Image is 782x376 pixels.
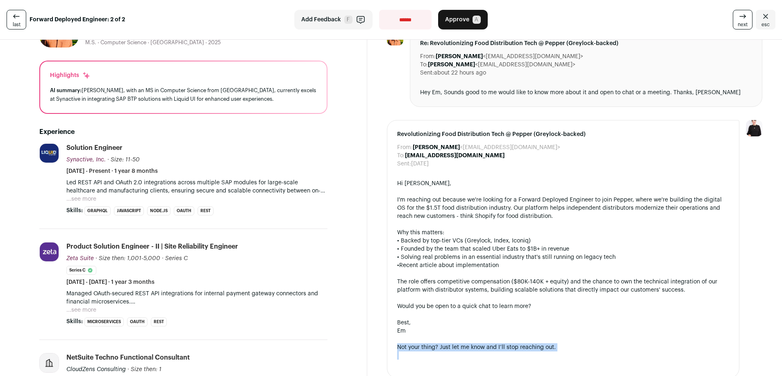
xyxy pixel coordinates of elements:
[66,179,327,195] p: Led REST API and OAuth 2.0 integrations across multiple SAP modules for large-scale healthcare an...
[162,254,164,263] span: ·
[66,143,123,152] div: Solution Engineer
[107,157,140,163] span: · Size: 11-50
[420,52,436,61] dt: From:
[420,69,434,77] dt: Sent:
[428,62,475,68] b: [PERSON_NAME]
[420,39,752,48] span: Re: Revolutionizing Food Distribution Tech @ Pepper (Greylock-backed)
[165,256,188,261] span: Series C
[436,52,583,61] dd: <[EMAIL_ADDRESS][DOMAIN_NAME]>
[66,206,83,215] span: Skills:
[294,10,373,29] button: Add Feedback F
[66,367,126,372] span: CloudZens Consulting
[13,21,20,28] span: last
[301,16,341,24] span: Add Feedback
[413,145,460,150] b: [PERSON_NAME]
[397,143,413,152] dt: From:
[438,10,488,29] button: Approve A
[66,157,106,163] span: Synactive, Inc.
[397,327,729,335] div: Em
[147,206,170,215] li: Node.js
[411,160,429,168] dd: [DATE]
[397,343,729,351] div: Not your thing? Just let me know and I’ll stop reaching out.
[397,130,729,138] span: Revolutionizing Food Distribution Tech @ Pepper (Greylock-backed)
[84,317,124,326] li: Microservices
[66,278,155,286] span: [DATE] - [DATE] · 1 year 3 months
[344,16,352,24] span: F
[746,120,762,136] img: 9240684-medium_jpg
[66,266,96,275] li: Series C
[39,127,327,137] h2: Experience
[397,263,399,268] span: •
[397,196,729,220] div: I'm reaching out because we're looking for a Forward Deployed Engineer to join Pepper, where we'r...
[84,206,111,215] li: GraphQL
[66,256,94,261] span: Zeta Suite
[66,306,96,314] button: ...see more
[397,302,729,310] div: Would you be open to a quick chat to learn more?
[174,206,194,215] li: OAuth
[762,21,770,28] span: esc
[397,179,729,188] div: Hi [PERSON_NAME],
[40,242,59,261] img: f3df7a5fd57e38bc02eae3ebc19dccab9f265dae31a1e3ef461711caa8473669.jpg
[66,167,158,175] span: [DATE] - Present · 1 year 8 months
[397,152,405,160] dt: To:
[420,88,752,97] div: Hey Em, Sounds good to me would like to know more about it and open to chat or a meeting. Thanks,...
[445,16,469,24] span: Approve
[434,69,486,77] dd: about 22 hours ago
[50,88,82,93] span: AI summary:
[397,229,729,237] div: Why this matters:
[413,143,560,152] dd: <[EMAIL_ADDRESS][DOMAIN_NAME]>
[397,319,729,327] div: Best,
[198,206,214,215] li: REST
[50,71,91,79] div: Highlights
[756,10,775,29] a: Close
[30,16,125,24] strong: Forward Deployed Engineer: 2 of 2
[428,61,575,69] dd: <[EMAIL_ADDRESS][DOMAIN_NAME]>
[114,206,144,215] li: JavaScript
[40,144,59,163] img: bcbdc7282b4cfc9f4d74ba9c045c1b3e9317a236be3369e4fb147a359425e48e.jpg
[127,367,161,372] span: · Size then: 1
[397,253,729,261] div: • Solving real problems in an essential industry that's still running on legacy tech
[95,256,160,261] span: · Size then: 1,001-5,000
[405,153,505,159] b: [EMAIL_ADDRESS][DOMAIN_NAME]
[66,290,327,306] p: Managed OAuth-secured REST API integrations for internal payment gateway connectors and financial...
[40,353,59,372] img: company-logo-placeholder-414d4e2ec0e2ddebbe968bf319fdfe5acfe0c9b87f798d344e800bc9a89632a0.png
[7,10,26,29] a: last
[473,16,481,24] span: A
[66,353,190,362] div: NetSuite Techno Functional Consultant
[399,263,499,268] a: Recent article about implementation
[420,61,428,69] dt: To:
[397,160,411,168] dt: Sent:
[85,39,327,46] div: M.S. - Computer Science - [GEOGRAPHIC_DATA] - 2025
[66,242,238,251] div: Product Solution Engineer - II | Site Reliability Engineer
[66,195,96,203] button: ...see more
[151,317,167,326] li: REST
[397,245,729,253] div: • Founded by the team that scaled Uber Eats to $1B+ in revenue
[50,86,317,103] div: [PERSON_NAME], with an MS in Computer Science from [GEOGRAPHIC_DATA], currently excels at Synacti...
[436,54,483,59] b: [PERSON_NAME]
[397,278,729,294] div: The role offers competitive compensation ($80K-140K + equity) and the chance to own the technical...
[397,237,729,245] div: • Backed by top-tier VCs (Greylock, Index, Iconiq)
[127,317,148,326] li: OAuth
[738,21,748,28] span: next
[66,317,83,326] span: Skills:
[733,10,752,29] a: next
